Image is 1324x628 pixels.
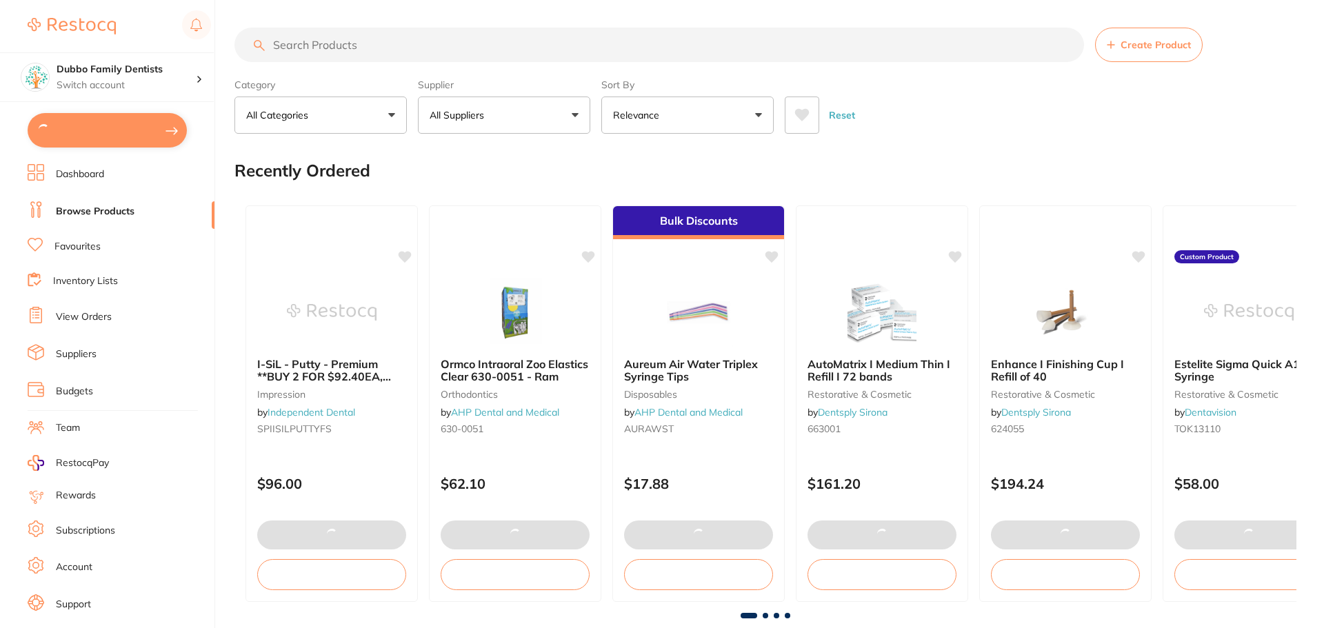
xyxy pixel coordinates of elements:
[56,489,96,503] a: Rewards
[56,598,91,611] a: Support
[441,406,559,418] span: by
[257,358,406,383] b: I-SiL - Putty - Premium **BUY 2 FOR $92.40EA, BUY 4 FOR $86.65ea, OR BUY 6 FOR $79.10EA - Fast Set
[613,206,784,239] div: Bulk Discounts
[837,278,927,347] img: AutoMatrix I Medium Thin I Refill I 72 bands
[418,79,590,91] label: Supplier
[1021,278,1110,347] img: Enhance I Finishing Cup I Refill of 40
[451,406,559,418] a: AHP Dental and Medical
[1174,406,1236,418] span: by
[56,168,104,181] a: Dashboard
[441,389,590,400] small: orthodontics
[418,97,590,134] button: All Suppliers
[601,79,774,91] label: Sort By
[28,10,116,42] a: Restocq Logo
[624,389,773,400] small: disposables
[1174,476,1323,492] p: $58.00
[991,476,1140,492] p: $194.24
[257,406,355,418] span: by
[56,385,93,398] a: Budgets
[441,358,590,383] b: Ormco Intraoral Zoo Elastics Clear 630-0051 - Ram
[991,406,1071,418] span: by
[808,389,956,400] small: restorative & cosmetic
[470,278,560,347] img: Ormco Intraoral Zoo Elastics Clear 630-0051 - Ram
[1174,250,1239,264] label: Custom Product
[991,423,1140,434] small: 624055
[818,406,887,418] a: Dentsply Sirona
[257,476,406,492] p: $96.00
[54,240,101,254] a: Favourites
[1204,278,1294,347] img: Estelite Sigma Quick A1 Syringe
[1121,39,1191,50] span: Create Product
[808,423,956,434] small: 663001
[808,406,887,418] span: by
[1174,358,1323,383] b: Estelite Sigma Quick A1 Syringe
[56,560,92,574] a: Account
[28,455,109,471] a: RestocqPay
[234,79,407,91] label: Category
[28,18,116,34] img: Restocq Logo
[991,389,1140,400] small: restorative & cosmetic
[56,421,80,435] a: Team
[624,406,743,418] span: by
[624,423,773,434] small: AURAWST
[56,310,112,324] a: View Orders
[991,358,1140,383] b: Enhance I Finishing Cup I Refill of 40
[441,476,590,492] p: $62.10
[634,406,743,418] a: AHP Dental and Medical
[613,108,665,122] p: Relevance
[56,456,109,470] span: RestocqPay
[1174,423,1323,434] small: TOK13110
[28,455,44,471] img: RestocqPay
[268,406,355,418] a: Independent Dental
[808,476,956,492] p: $161.20
[1185,406,1236,418] a: Dentavision
[601,97,774,134] button: Relevance
[257,423,406,434] small: SPIISILPUTTYFS
[56,347,97,361] a: Suppliers
[257,389,406,400] small: impression
[825,97,859,134] button: Reset
[1174,389,1323,400] small: restorative & cosmetic
[624,358,773,383] b: Aureum Air Water Triplex Syringe Tips
[430,108,490,122] p: All Suppliers
[21,63,49,91] img: Dubbo Family Dentists
[57,63,196,77] h4: Dubbo Family Dentists
[246,108,314,122] p: All Categories
[53,274,118,288] a: Inventory Lists
[56,524,115,538] a: Subscriptions
[624,476,773,492] p: $17.88
[234,97,407,134] button: All Categories
[1095,28,1203,62] button: Create Product
[234,161,370,181] h2: Recently Ordered
[234,28,1084,62] input: Search Products
[56,205,134,219] a: Browse Products
[1001,406,1071,418] a: Dentsply Sirona
[57,79,196,92] p: Switch account
[287,278,377,347] img: I-SiL - Putty - Premium **BUY 2 FOR $92.40EA, BUY 4 FOR $86.65ea, OR BUY 6 FOR $79.10EA - Fast Set
[654,278,743,347] img: Aureum Air Water Triplex Syringe Tips
[808,358,956,383] b: AutoMatrix I Medium Thin I Refill I 72 bands
[441,423,590,434] small: 630-0051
